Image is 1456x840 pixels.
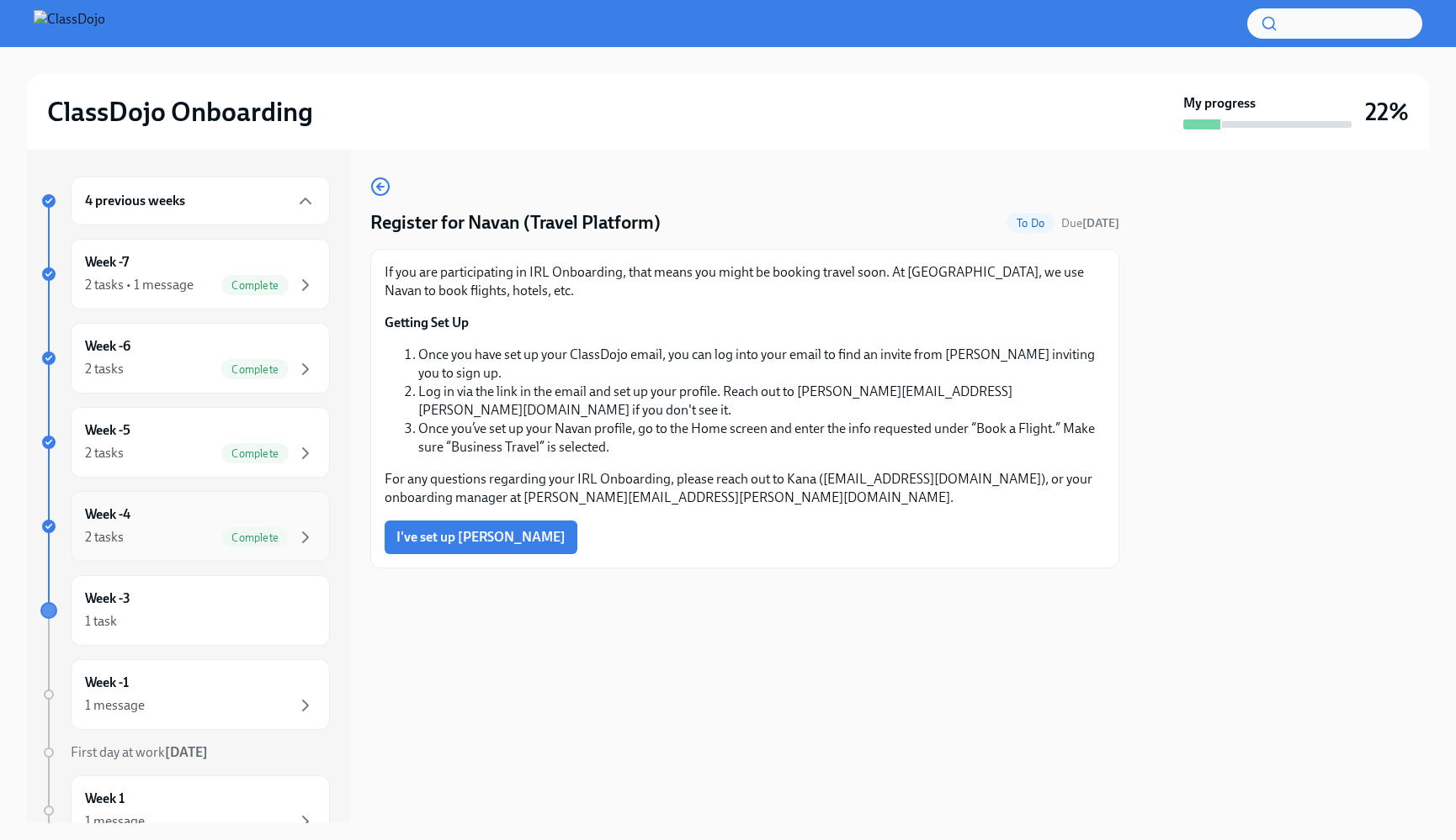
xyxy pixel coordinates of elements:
strong: My progress [1183,94,1256,113]
a: Week -31 task [40,575,330,646]
h2: ClassDojo Onboarding [47,95,313,129]
li: Once you’ve set up your Navan profile, go to the Home screen and enter the info requested under “... [418,420,1105,457]
li: Once you have set up your ClassDojo email, you can log into your email to find an invite from [PE... [418,346,1105,383]
span: To Do [1007,217,1055,230]
span: Due [1061,216,1119,230]
span: Complete [221,279,289,292]
a: Week -62 tasksComplete [40,323,330,394]
div: 1 task [85,612,117,631]
span: First day at work [71,744,208,760]
h6: Week -5 [85,421,130,440]
a: Week -11 message [40,659,330,730]
h6: Week -4 [85,505,130,524]
a: First day at work[DATE] [40,743,330,762]
span: August 15th, 2025 13:00 [1061,215,1119,231]
span: Complete [221,363,289,376]
p: If you are participating in IRL Onboarding, that means you might be booking travel soon. At [GEOG... [385,263,1105,300]
h6: Week -1 [85,674,129,692]
a: Week -72 tasks • 1 messageComplete [40,239,330,309]
a: Week -52 tasksComplete [40,407,330,478]
h6: Week -3 [85,589,130,608]
div: 2 tasks [85,528,124,547]
img: ClassDojo [34,10,105,37]
h6: Week -6 [85,337,130,356]
span: Complete [221,447,289,460]
div: 2 tasks [85,360,124,378]
h4: Register for Navan (Travel Platform) [370,210,661,235]
span: I've set up [PERSON_NAME] [396,529,566,546]
a: Week -42 tasksComplete [40,491,330,562]
div: 1 message [85,696,145,715]
strong: Getting Set Up [385,314,469,330]
h6: Week -7 [85,253,129,272]
h3: 22% [1365,97,1409,127]
div: 4 previous weeks [71,177,330,225]
h6: Week 1 [85,790,125,808]
p: For any questions regarding your IRL Onboarding, please reach out to Kana ([EMAIL_ADDRESS][DOMAIN... [385,470,1105,507]
button: I've set up [PERSON_NAME] [385,520,577,554]
span: Complete [221,531,289,544]
strong: [DATE] [165,744,208,760]
h6: 4 previous weeks [85,192,185,210]
div: 2 tasks [85,444,124,462]
strong: [DATE] [1082,216,1119,230]
li: Log in via the link in the email and set up your profile. Reach out to [PERSON_NAME][EMAIL_ADDRES... [418,383,1105,420]
div: 2 tasks • 1 message [85,276,194,294]
div: 1 message [85,812,145,831]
